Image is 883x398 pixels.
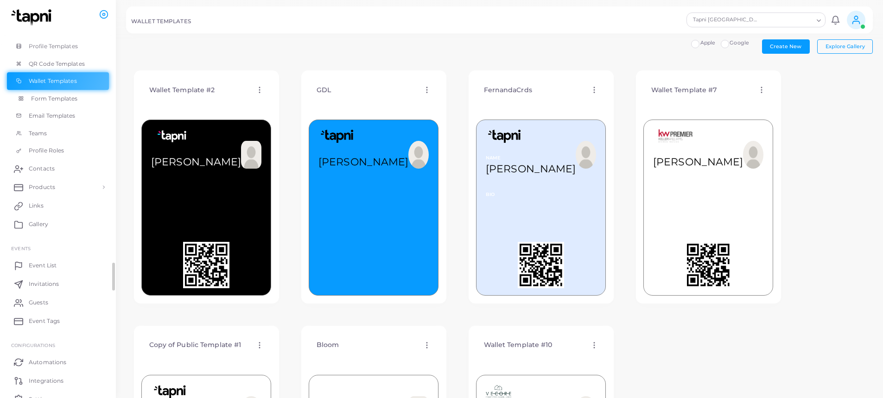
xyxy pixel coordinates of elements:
h4: Wallet Template #7 [651,86,717,94]
span: Tapni [GEOGRAPHIC_DATA] [692,15,759,25]
a: Profiles [7,20,109,38]
h4: Wallet Template #2 [149,86,215,94]
h4: Wallet Template #10 [484,341,553,349]
span: Google [730,39,749,46]
span: Invitations [29,280,59,288]
div: Search for option [686,13,826,27]
span: EVENTS [11,246,31,251]
span: Apple [700,39,716,46]
span: Form Templates [31,95,78,103]
img: Logo [151,129,193,143]
span: Gallery [29,220,48,228]
a: Contacts [7,159,109,178]
span: Event List [29,261,57,270]
img: user.png [241,141,261,169]
span: BIO [486,191,596,198]
span: Guests [29,298,48,307]
a: Email Templates [7,107,109,125]
span: Profile Templates [29,42,78,51]
span: Wallet Templates [29,77,77,85]
span: Automations [29,358,66,366]
img: QR Code [518,242,564,288]
span: Explore Gallery [826,43,865,50]
button: Explore Gallery [817,39,873,53]
button: Create New [762,39,810,53]
span: [PERSON_NAME] [151,156,241,168]
h4: Copy of Public Template #1 [149,341,241,349]
img: user.png [576,141,596,169]
a: Profile Roles [7,142,109,159]
h4: FernandaCrds [484,86,532,94]
a: Profile Templates [7,38,109,55]
span: Products [29,183,55,191]
span: Profiles [29,25,50,33]
a: Automations [7,353,109,371]
span: Links [29,202,44,210]
span: [PERSON_NAME] [318,156,408,168]
span: Configurations [11,342,55,348]
span: Create New [770,43,801,50]
a: Teams [7,125,109,142]
a: Products [7,178,109,196]
img: Logo [318,129,360,143]
span: Contacts [29,164,55,173]
img: user.png [408,141,429,169]
img: user.png [743,141,763,169]
h5: WALLET TEMPLATES [131,18,191,25]
img: logo [8,9,60,26]
span: NAME [486,155,576,162]
a: Integrations [7,371,109,390]
span: Profile Roles [29,146,64,155]
a: Form Templates [7,90,109,107]
a: Gallery [7,215,109,234]
input: Search for option [760,15,813,25]
a: Guests [7,293,109,312]
span: Integrations [29,377,64,385]
img: Logo [486,129,527,143]
a: Links [7,196,109,215]
img: Logo [653,129,698,143]
img: QR Code [183,242,229,288]
h4: Bloom [317,341,339,349]
a: Event List [7,256,109,275]
a: Invitations [7,275,109,293]
img: QR Code [685,242,731,288]
span: QR Code Templates [29,60,85,68]
span: Event Tags [29,317,60,325]
h4: GDL [317,86,331,94]
span: Email Templates [29,112,76,120]
span: [PERSON_NAME] [653,156,743,168]
a: QR Code Templates [7,55,109,73]
span: Teams [29,129,47,138]
span: [PERSON_NAME] [486,163,576,175]
a: Event Tags [7,312,109,330]
a: Wallet Templates [7,72,109,90]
